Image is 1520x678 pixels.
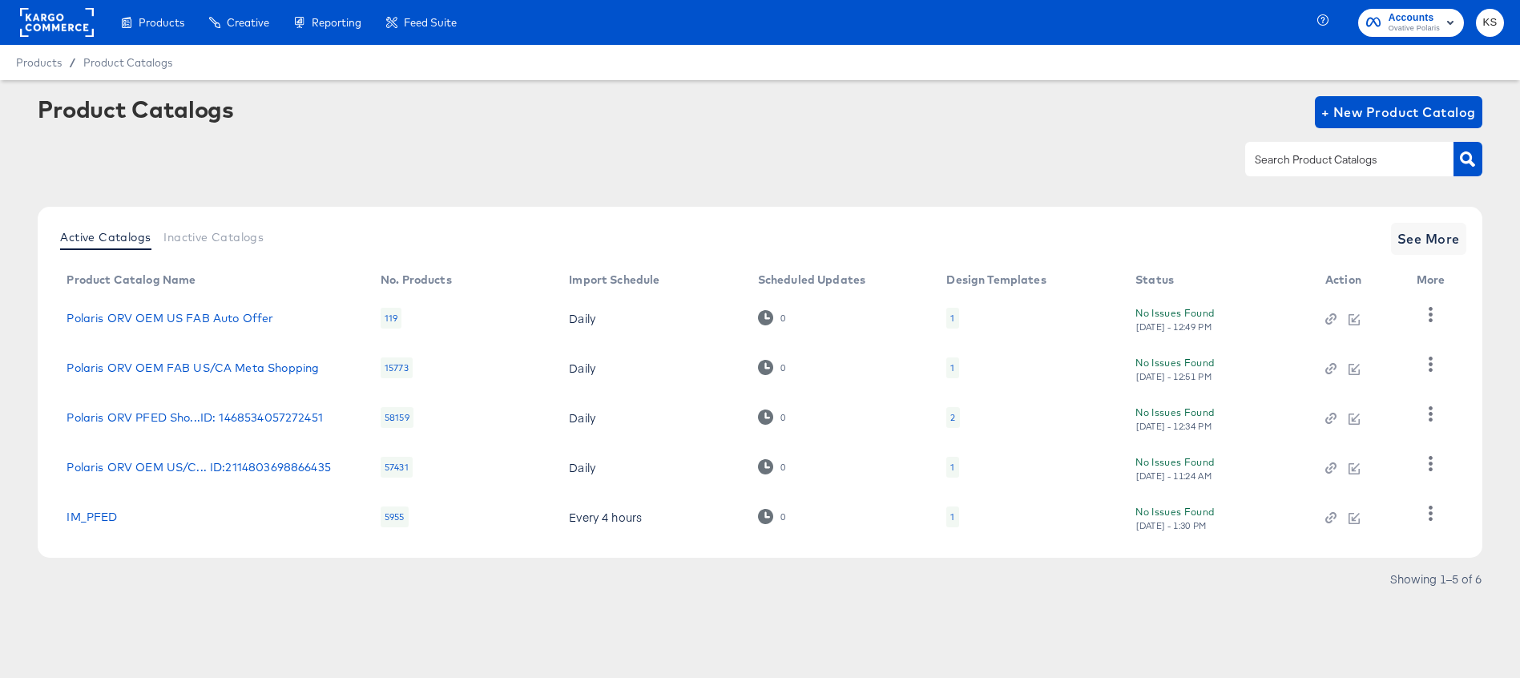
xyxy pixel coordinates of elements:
div: Product Catalog Name [67,273,196,286]
div: 1 [950,461,954,474]
div: 1 [950,361,954,374]
span: Feed Suite [404,16,457,29]
th: Action [1312,268,1404,293]
div: No. Products [381,273,452,286]
div: 57431 [381,457,413,478]
div: Showing 1–5 of 6 [1389,573,1482,584]
span: Products [139,16,184,29]
span: Active Catalogs [60,231,151,244]
div: Import Schedule [569,273,659,286]
div: 0 [758,509,786,524]
span: See More [1397,228,1460,250]
div: Product Catalogs [38,96,233,122]
div: 0 [780,362,786,373]
div: Design Templates [946,273,1046,286]
div: 1 [946,506,958,527]
div: 1 [950,312,954,325]
div: 58159 [381,407,413,428]
button: KS [1476,9,1504,37]
span: Inactive Catalogs [163,231,264,244]
button: AccountsOvative Polaris [1358,9,1464,37]
span: + New Product Catalog [1321,101,1476,123]
span: Creative [227,16,269,29]
td: Daily [556,442,744,492]
div: 0 [758,459,786,474]
div: 0 [780,462,786,473]
div: 0 [780,313,786,324]
div: 1 [946,357,958,378]
div: Scheduled Updates [758,273,866,286]
span: Ovative Polaris [1389,22,1440,35]
span: Reporting [312,16,361,29]
td: Every 4 hours [556,492,744,542]
span: / [62,56,83,69]
a: Polaris ORV PFED Sho...ID: 1468534057272451 [67,411,322,424]
td: Daily [556,393,744,442]
div: 0 [758,360,786,375]
span: Accounts [1389,10,1440,26]
td: Daily [556,343,744,393]
div: 2 [950,411,955,424]
button: + New Product Catalog [1315,96,1482,128]
div: 0 [780,511,786,523]
div: 0 [780,412,786,423]
span: KS [1482,14,1498,32]
th: Status [1123,268,1312,293]
div: 1 [946,457,958,478]
div: 15773 [381,357,413,378]
div: 2 [946,407,959,428]
th: More [1404,268,1465,293]
a: Polaris ORV OEM US FAB Auto Offer [67,312,273,325]
div: 119 [381,308,401,329]
a: Polaris ORV OEM FAB US/CA Meta Shopping [67,361,319,374]
div: 0 [758,410,786,425]
td: Daily [556,293,744,343]
a: Polaris ORV OEM US/C... ID:2114803698866435 [67,461,330,474]
a: IM_PFED [67,511,117,523]
div: 1 [946,308,958,329]
div: 1 [950,511,954,523]
input: Search Product Catalogs [1252,151,1422,169]
div: 0 [758,310,786,325]
span: Products [16,56,62,69]
button: See More [1391,223,1466,255]
div: 5955 [381,506,409,527]
a: Product Catalogs [83,56,172,69]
